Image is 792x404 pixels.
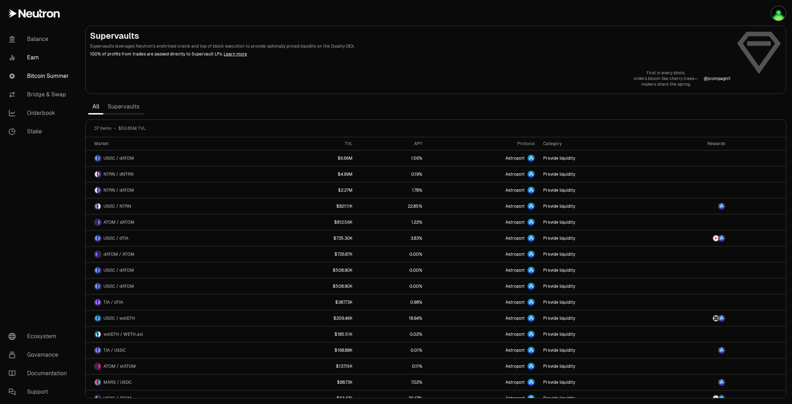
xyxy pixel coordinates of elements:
img: dATOM Logo [98,283,101,289]
a: TIA LogoUSDC LogoTIA / USDC [86,342,276,358]
span: Astroport [505,219,525,225]
a: Supervaults [103,100,144,114]
a: wstETH LogoWETH.axl LogowstETH / WETH.axl [86,326,276,342]
a: Provide liquidity [539,310,654,326]
img: ASTRO Logo [719,203,724,209]
a: Earn [3,48,77,67]
a: USDC LogowstETH LogoUSDC / wstETH [86,310,276,326]
a: TIA LogodTIA LogoTIA / dTIA [86,294,276,310]
span: USDC / ATOM [103,395,132,401]
span: Astroport [505,347,525,353]
a: Astroport [427,262,539,278]
a: Provide liquidity [539,358,654,374]
a: Astroport [427,182,539,198]
img: ASTRO Logo [719,315,724,321]
img: ASTRO Logo [719,395,724,401]
a: Astroport [427,278,539,294]
a: AXL LogoASTRO Logo [654,310,729,326]
a: $735.30K [276,230,357,246]
span: Astroport [505,283,525,289]
img: NTRN Logo [95,187,97,193]
a: NTRN LogodNTRN LogoNTRN / dNTRN [86,166,276,182]
a: $137.15K [276,358,357,374]
img: wstETH Logo [95,331,97,337]
p: makers share the spring. [634,81,698,87]
a: $508.90K [276,278,357,294]
a: 22.85% [357,198,427,214]
a: 0.02% [357,326,427,342]
div: Category [543,141,650,147]
span: ATOM / stATOM [103,363,136,369]
span: USDC / wstETH [103,315,135,321]
img: dATOM Logo [98,219,101,225]
img: ASTRO Logo [719,347,724,353]
a: Provide liquidity [539,294,654,310]
img: USDC Logo [95,283,97,289]
span: Astroport [505,331,525,337]
p: Supervaults leverages Neutron's enshrined oracle and top of block execution to provide optimally ... [90,43,731,49]
a: @jcompagni1 [704,76,731,81]
img: dTIA Logo [98,235,101,241]
a: Astroport [427,294,539,310]
a: Bitcoin Summer [3,67,77,85]
img: NTRN Logo [98,203,101,209]
a: MARS LogoUSDC LogoMARS / USDC [86,374,276,390]
img: USDC Logo [95,235,97,241]
a: Astroport [427,246,539,262]
a: $387.73K [276,294,357,310]
a: Astroport [427,150,539,166]
a: 1.56% [357,150,427,166]
img: dATOM Logo [98,187,101,193]
span: TIA / USDC [103,347,126,353]
p: First in every block, [634,70,698,76]
img: NTRN Logo [713,395,719,401]
a: Astroport [427,214,539,230]
a: 0.98% [357,294,427,310]
a: Astroport [427,374,539,390]
a: Astroport [427,230,539,246]
span: USDC / dATOM [103,155,134,161]
a: USDC LogodTIA LogoUSDC / dTIA [86,230,276,246]
img: MARS Logo [95,379,97,385]
a: $168.88K [276,342,357,358]
a: Provide liquidity [539,150,654,166]
a: 1.22% [357,214,427,230]
a: Provide liquidity [539,214,654,230]
a: 0.00% [357,262,427,278]
span: Astroport [505,203,525,209]
a: Support [3,383,77,401]
a: $508.90K [276,262,357,278]
img: ATOM Logo [95,363,97,369]
span: Astroport [505,395,525,401]
img: ATOM Logo [95,219,97,225]
div: Protocol [431,141,535,147]
a: NTRN LogodATOM LogoNTRN / dATOM [86,182,276,198]
a: USDC LogodATOM LogoUSDC / dATOM [86,150,276,166]
img: USDC Logo [95,203,97,209]
a: First in every block,orders bloom like cherry trees—makers share the spring. [634,70,698,87]
img: stATOM Logo [98,363,101,369]
a: 0.00% [357,246,427,262]
a: All [88,100,103,114]
a: $209.46K [276,310,357,326]
span: USDC / NTRN [103,203,131,209]
a: dATOM LogoATOM LogodATOM / ATOM [86,246,276,262]
a: Provide liquidity [539,198,654,214]
a: Learn more [224,51,247,57]
div: Market [94,141,272,147]
span: 37 items [94,126,111,131]
a: 7.02% [357,374,427,390]
span: $50.65M TVL [118,126,146,131]
img: TIA Logo [95,347,97,353]
a: $6.66M [276,150,357,166]
a: Provide liquidity [539,166,654,182]
a: 0.19% [357,166,427,182]
a: Astroport [427,342,539,358]
div: TVL [280,141,353,147]
a: $2.27M [276,182,357,198]
a: Provide liquidity [539,262,654,278]
a: 3.83% [357,230,427,246]
div: APY [361,141,422,147]
span: wstETH / WETH.axl [103,331,143,337]
span: Astroport [505,171,525,177]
